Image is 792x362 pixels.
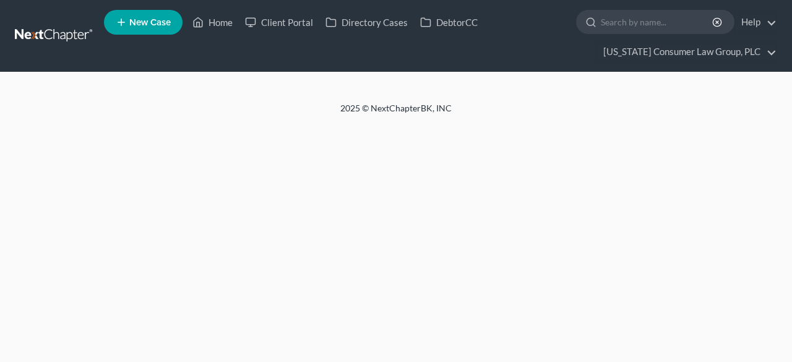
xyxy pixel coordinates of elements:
a: Home [186,11,239,33]
a: DebtorCC [414,11,484,33]
div: 2025 © NextChapterBK, INC [43,102,749,124]
a: [US_STATE] Consumer Law Group, PLC [597,41,777,63]
a: Help [735,11,777,33]
input: Search by name... [601,11,714,33]
a: Directory Cases [319,11,414,33]
a: Client Portal [239,11,319,33]
span: New Case [129,18,171,27]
